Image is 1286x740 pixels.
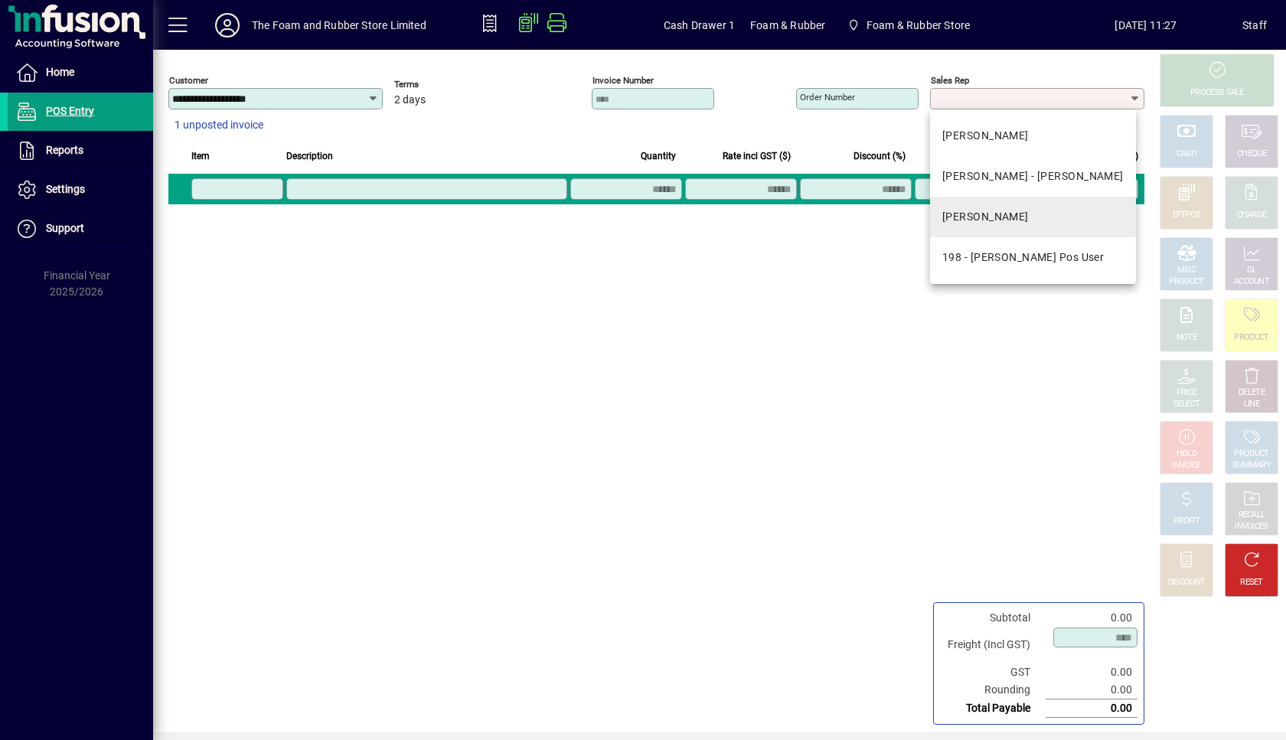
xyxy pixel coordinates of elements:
[1234,448,1268,460] div: PRODUCT
[1237,148,1266,160] div: CHEQUE
[8,132,153,170] a: Reports
[1190,87,1244,99] div: PROCESS SALE
[940,699,1046,718] td: Total Payable
[800,92,855,103] mat-label: Order number
[664,13,735,37] span: Cash Drawer 1
[191,148,210,165] span: Item
[1247,265,1257,276] div: GL
[942,168,1124,184] div: [PERSON_NAME] - [PERSON_NAME]
[1173,210,1201,221] div: EFTPOS
[940,681,1046,699] td: Rounding
[1242,13,1267,37] div: Staff
[930,116,1136,156] mat-option: DAVE - Dave
[46,144,83,156] span: Reports
[1177,332,1196,344] div: NOTE
[394,94,426,106] span: 2 days
[1173,399,1200,410] div: SELECT
[723,148,791,165] span: Rate incl GST ($)
[1046,681,1137,699] td: 0.00
[930,237,1136,278] mat-option: 198 - Shane Pos User
[46,105,94,117] span: POS Entry
[750,13,825,37] span: Foam & Rubber
[1240,577,1263,588] div: RESET
[46,183,85,195] span: Settings
[203,11,252,39] button: Profile
[8,54,153,92] a: Home
[1239,510,1265,521] div: RECALL
[1169,276,1203,288] div: PRODUCT
[641,148,676,165] span: Quantity
[1234,332,1268,344] div: PRODUCT
[1046,609,1137,627] td: 0.00
[931,75,969,86] mat-label: Sales rep
[940,627,1046,663] td: Freight (Incl GST)
[940,663,1046,681] td: GST
[1046,699,1137,718] td: 0.00
[394,80,486,90] span: Terms
[286,148,333,165] span: Description
[942,209,1029,225] div: [PERSON_NAME]
[930,156,1136,197] mat-option: EMMA - Emma Ormsby
[169,75,208,86] mat-label: Customer
[1244,399,1259,410] div: LINE
[1177,387,1197,399] div: PRICE
[46,66,74,78] span: Home
[46,222,84,234] span: Support
[942,249,1104,266] div: 198 - [PERSON_NAME] Pos User
[8,171,153,209] a: Settings
[175,117,263,133] span: 1 unposted invoice
[8,210,153,248] a: Support
[252,13,426,37] div: The Foam and Rubber Store Limited
[1237,210,1267,221] div: CHARGE
[1239,387,1265,399] div: DELETE
[1232,460,1271,471] div: SUMMARY
[942,128,1029,144] div: [PERSON_NAME]
[940,609,1046,627] td: Subtotal
[930,197,1136,237] mat-option: SHANE - Shane
[1177,265,1196,276] div: MISC
[1172,460,1200,471] div: INVOICE
[168,112,269,139] button: 1 unposted invoice
[1046,663,1137,681] td: 0.00
[592,75,654,86] mat-label: Invoice number
[854,148,906,165] span: Discount (%)
[1049,13,1242,37] span: [DATE] 11:27
[1177,148,1196,160] div: CASH
[1234,276,1269,288] div: ACCOUNT
[867,13,970,37] span: Foam & Rubber Store
[1177,448,1196,460] div: HOLD
[1235,521,1268,533] div: INVOICES
[1173,516,1200,527] div: PROFIT
[1168,577,1205,588] div: DISCOUNT
[840,11,976,39] span: Foam & Rubber Store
